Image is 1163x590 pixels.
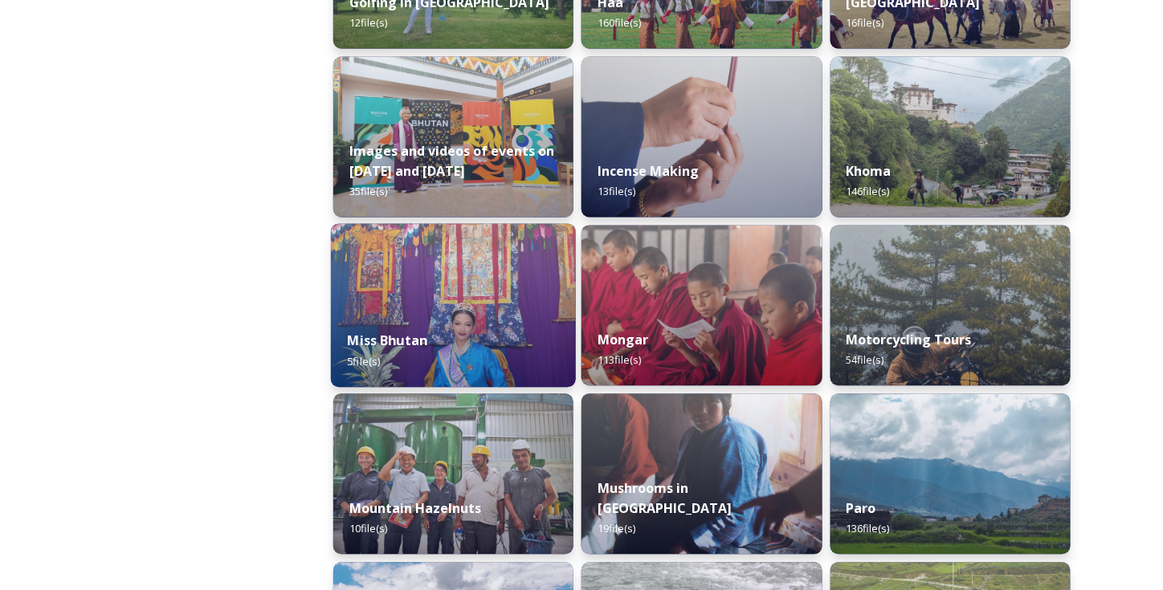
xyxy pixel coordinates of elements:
[598,184,635,198] span: 13 file(s)
[847,15,884,30] span: 16 file(s)
[349,184,387,198] span: 35 file(s)
[598,521,635,535] span: 19 file(s)
[847,331,972,348] strong: Motorcycling Tours
[598,15,641,30] span: 160 file(s)
[847,162,892,180] strong: Khoma
[349,499,481,517] strong: Mountain Hazelnuts
[830,56,1071,217] img: Khoma%2520130723%2520by%2520Amp%2520Sripimanwat-7.jpg
[581,56,822,217] img: _SCH5631.jpg
[598,331,648,348] strong: Mongar
[331,223,576,387] img: Miss%2520Bhutan%2520Tashi%2520Choden%25205.jpg
[598,479,732,517] strong: Mushrooms in [GEOGRAPHIC_DATA]
[581,225,822,385] img: Mongar%2520and%2520Dametshi%2520110723%2520by%2520Amp%2520Sripimanwat-9.jpg
[598,162,699,180] strong: Incense Making
[598,352,641,367] span: 113 file(s)
[347,353,380,368] span: 5 file(s)
[349,142,554,180] strong: Images and videos of events on [DATE] and [DATE]
[349,521,387,535] span: 10 file(s)
[847,352,884,367] span: 54 file(s)
[347,332,427,349] strong: Miss Bhutan
[830,225,1071,385] img: By%2520Leewang%2520Tobgay%252C%2520President%252C%2520The%2520Badgers%2520Motorcycle%2520Club%252...
[581,393,822,554] img: _SCH7798.jpg
[847,499,876,517] strong: Paro
[349,15,387,30] span: 12 file(s)
[847,184,890,198] span: 146 file(s)
[333,56,573,217] img: A%2520guest%2520with%2520new%2520signage%2520at%2520the%2520airport.jpeg
[847,521,890,535] span: 136 file(s)
[830,393,1071,554] img: Paro%2520050723%2520by%2520Amp%2520Sripimanwat-20.jpg
[333,393,573,554] img: WattBryan-20170720-0740-P50.jpg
